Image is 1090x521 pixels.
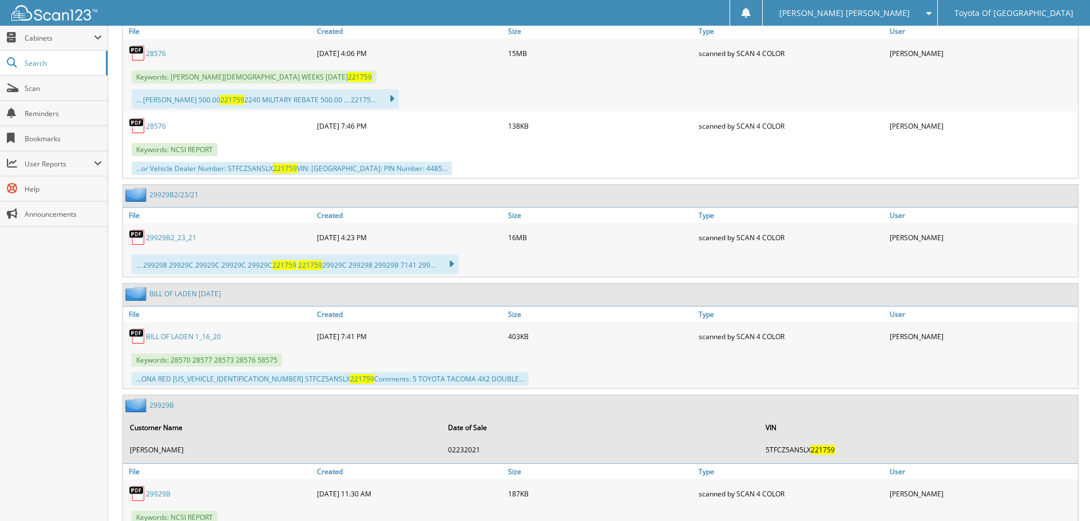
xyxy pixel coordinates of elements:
[314,42,505,65] div: [DATE] 4:06 PM
[314,464,505,479] a: Created
[696,226,887,249] div: scanned by SCAN 4 COLOR
[1033,466,1090,521] iframe: Chat Widget
[887,482,1078,505] div: [PERSON_NAME]
[125,287,149,301] img: folder2.png
[505,325,696,348] div: 403KB
[348,72,372,82] span: 221759
[129,45,146,62] img: PDF.png
[760,440,1077,459] td: 5TFCZ5AN5LX
[696,464,887,479] a: Type
[350,374,374,384] span: 221759
[887,307,1078,322] a: User
[123,23,314,39] a: File
[696,325,887,348] div: scanned by SCAN 4 COLOR
[25,184,102,194] span: Help
[505,208,696,223] a: Size
[696,23,887,39] a: Type
[505,42,696,65] div: 15MB
[149,190,199,200] a: 29929B2/23/21
[887,114,1078,137] div: [PERSON_NAME]
[25,109,102,118] span: Reminders
[146,233,196,242] a: 29929B2_23_21
[123,464,314,479] a: File
[505,23,696,39] a: Size
[129,485,146,502] img: PDF.png
[123,208,314,223] a: File
[442,416,759,439] th: Date of Sale
[696,482,887,505] div: scanned by SCAN 4 COLOR
[505,226,696,249] div: 16MB
[124,440,441,459] td: [PERSON_NAME]
[125,398,149,412] img: folder2.png
[132,372,529,385] div: ...ONA RED [US_VEHICLE_IDENTIFICATION_NUMBER] STFCZ5ANSLX Comments: 5 TOYOTA TACOMA 4X2 DOUBLE...
[25,33,94,43] span: Cabinets
[125,188,149,202] img: folder2.png
[132,143,217,156] span: Keywords: NCSI REPORT
[314,114,505,137] div: [DATE] 7:46 PM
[696,42,887,65] div: scanned by SCAN 4 COLOR
[887,23,1078,39] a: User
[25,83,102,93] span: Scan
[146,49,166,58] a: 28576
[505,114,696,137] div: 138KB
[696,114,887,137] div: scanned by SCAN 4 COLOR
[123,307,314,322] a: File
[149,289,221,299] a: BILL OF LADEN [DATE]
[132,70,376,83] span: Keywords: [PERSON_NAME][DEMOGRAPHIC_DATA] WEEKS [DATE]
[314,482,505,505] div: [DATE] 11:30 AM
[314,325,505,348] div: [DATE] 7:41 PM
[314,208,505,223] a: Created
[760,416,1077,439] th: VIN
[954,10,1073,17] span: Toyota Of [GEOGRAPHIC_DATA]
[314,307,505,322] a: Created
[25,134,102,144] span: Bookmarks
[129,328,146,345] img: PDF.png
[132,353,282,367] span: Keywords: 28570 28577 28573 28576 58575
[220,95,244,105] span: 221759
[779,10,910,17] span: [PERSON_NAME] [PERSON_NAME]
[146,121,166,131] a: 28576
[146,489,171,499] a: 29929B
[129,117,146,134] img: PDF.png
[505,464,696,479] a: Size
[887,42,1078,65] div: [PERSON_NAME]
[25,58,100,68] span: Search
[298,260,322,270] span: 221759
[124,416,441,439] th: Customer Name
[442,440,759,459] td: 02232021
[25,209,102,219] span: Announcements
[132,254,458,274] div: ... 299298 29929C 29929C 29929C 29929C 29929C 299298 29929B 7141 299...
[25,159,94,169] span: User Reports
[11,5,97,21] img: scan123-logo-white.svg
[146,332,221,341] a: BILL OF LADEN 1_16_20
[887,226,1078,249] div: [PERSON_NAME]
[129,229,146,246] img: PDF.png
[505,482,696,505] div: 187KB
[132,162,452,175] div: ...or Vehicle Dealer Number: STFCZSANSLX VIN: [GEOGRAPHIC_DATA]: PIN Number: 4485...
[505,307,696,322] a: Size
[132,89,399,109] div: ... [PERSON_NAME] 500.00 2240 MILITARY REBATE 500.00 ... 22175...
[811,445,835,455] span: 221759
[887,464,1078,479] a: User
[696,208,887,223] a: Type
[696,307,887,322] a: Type
[314,226,505,249] div: [DATE] 4:23 PM
[272,260,296,270] span: 221759
[887,208,1078,223] a: User
[887,325,1078,348] div: [PERSON_NAME]
[149,400,174,410] a: 29929B
[314,23,505,39] a: Created
[273,164,297,173] span: 221759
